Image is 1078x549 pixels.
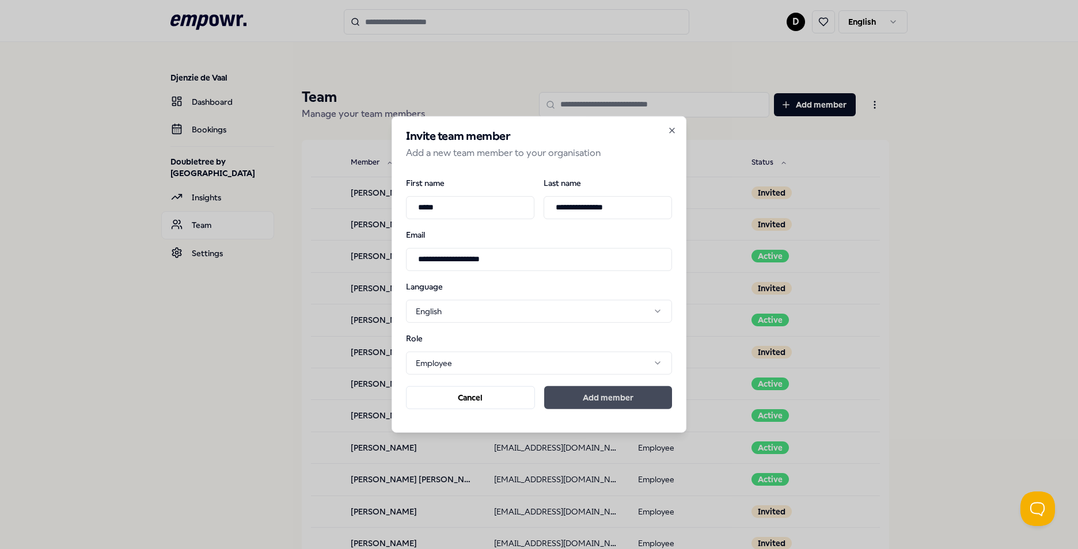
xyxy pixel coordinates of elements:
button: Cancel [406,386,535,409]
label: Last name [544,178,672,186]
label: Email [406,230,672,238]
label: First name [406,178,534,186]
label: Language [406,282,466,290]
button: Add member [544,386,672,409]
label: Role [406,334,466,342]
p: Add a new team member to your organisation [406,146,672,161]
h2: Invite team member [406,131,672,142]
